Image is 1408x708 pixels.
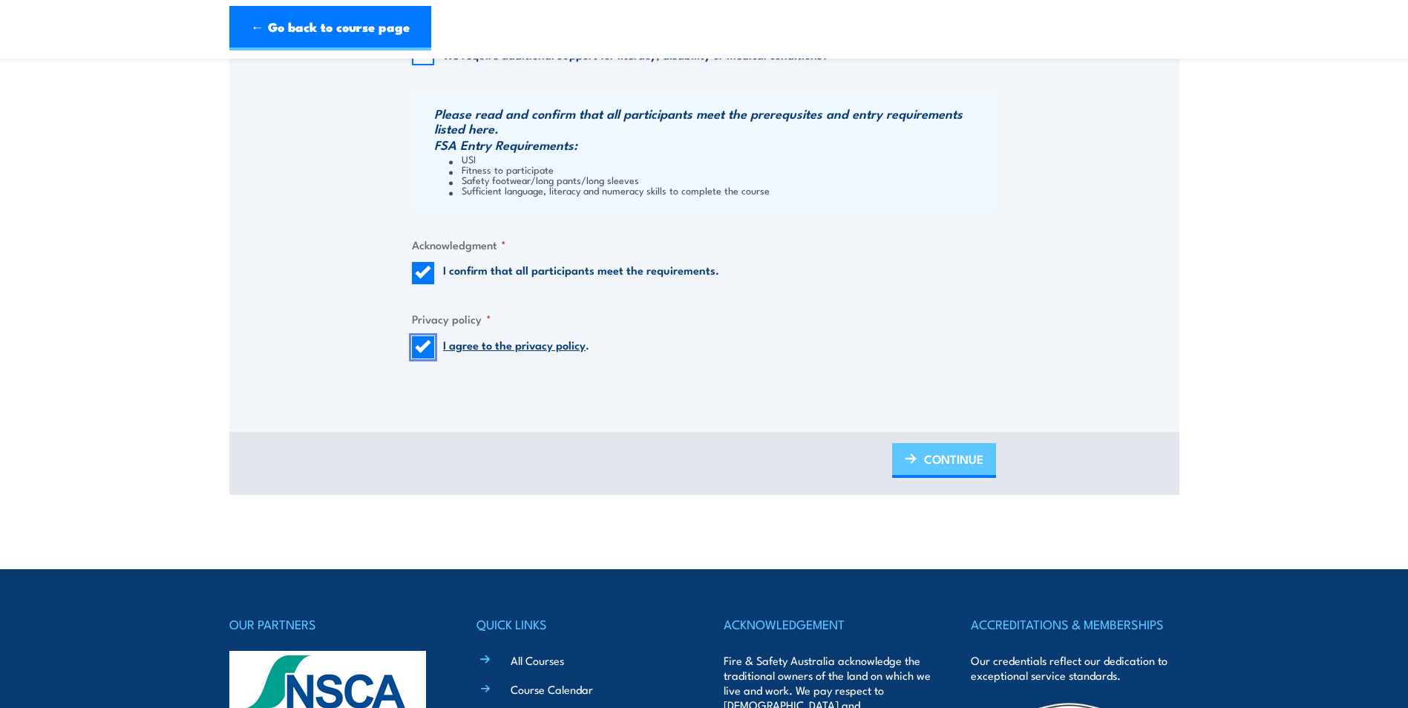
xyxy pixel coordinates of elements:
a: Course Calendar [511,681,593,697]
h4: OUR PARTNERS [229,614,437,635]
label: I confirm that all participants meet the requirements. [443,262,719,284]
li: USI [449,154,992,164]
label: We require additional support for literacy, disability or medical conditions? [443,47,828,62]
h4: ACKNOWLEDGEMENT [724,614,931,635]
a: I agree to the privacy policy [443,336,586,353]
h4: QUICK LINKS [477,614,684,635]
h3: FSA Entry Requirements: [434,137,992,152]
label: . [443,336,589,358]
li: Safety footwear/long pants/long sleeves [449,174,992,185]
a: ← Go back to course page [229,6,431,50]
li: Fitness to participate [449,164,992,174]
h4: ACCREDITATIONS & MEMBERSHIPS [971,614,1179,635]
li: Sufficient language, literacy and numeracy skills to complete the course [449,185,992,195]
h3: Please read and confirm that all participants meet the prerequsites and entry requirements listed... [434,106,992,136]
legend: Acknowledgment [412,236,506,253]
a: CONTINUE [892,443,996,478]
span: CONTINUE [924,439,983,479]
p: Our credentials reflect our dedication to exceptional service standards. [971,653,1179,683]
a: All Courses [511,652,564,668]
legend: Privacy policy [412,310,491,327]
